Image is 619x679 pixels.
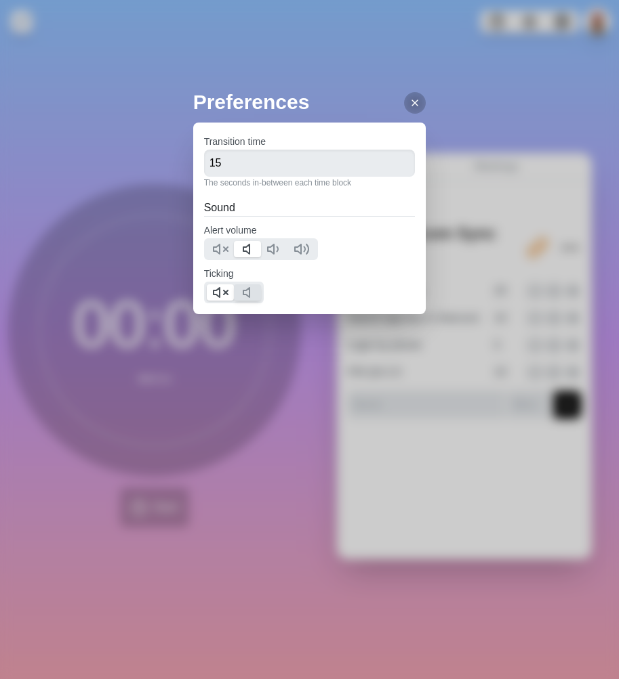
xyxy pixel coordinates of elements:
h2: Sound [204,200,416,216]
label: Transition time [204,136,266,147]
label: Alert volume [204,225,257,236]
h2: Preferences [193,87,426,117]
label: Ticking [204,268,234,279]
p: The seconds in-between each time block [204,177,416,189]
